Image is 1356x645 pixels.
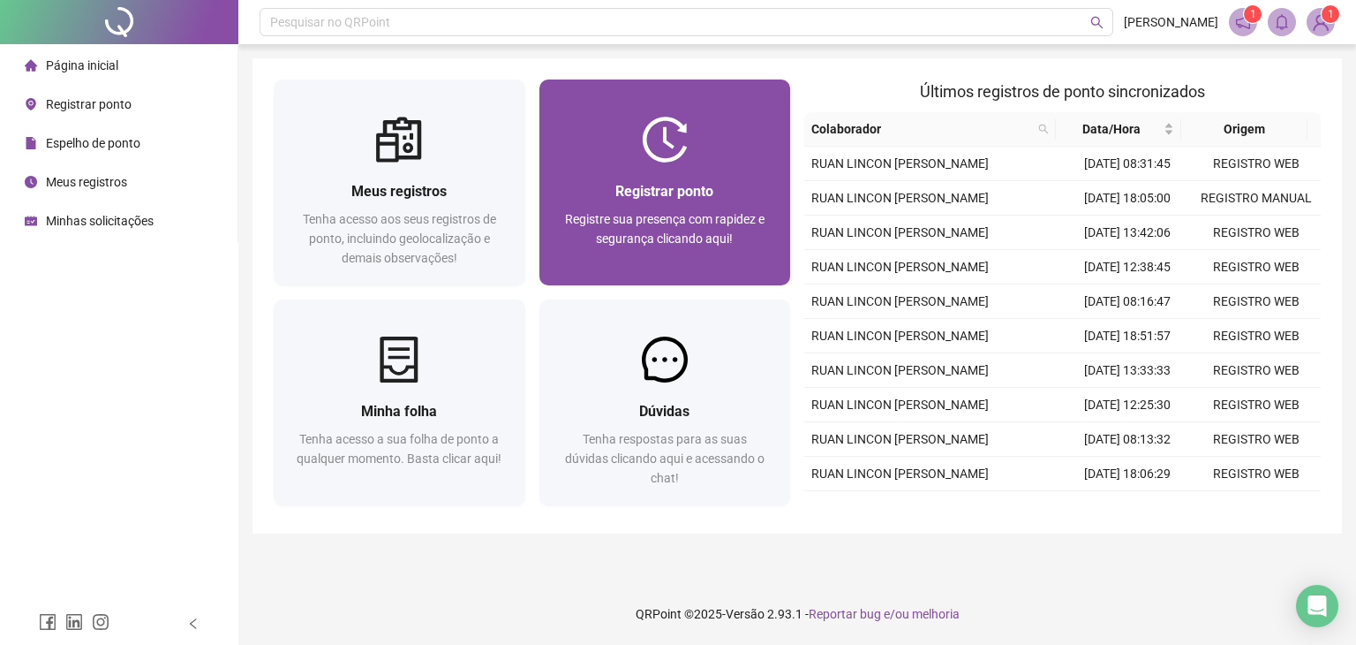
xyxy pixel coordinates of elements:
[615,183,713,200] span: Registrar ponto
[297,432,501,466] span: Tenha acesso a sua folha de ponto a qualquer momento. Basta clicar aqui!
[361,403,437,420] span: Minha folha
[811,329,989,343] span: RUAN LINCON [PERSON_NAME]
[39,613,56,631] span: facebook
[1124,12,1218,32] span: [PERSON_NAME]
[238,583,1356,645] footer: QRPoint © 2025 - 2.93.1 -
[1063,353,1192,388] td: [DATE] 13:33:33
[1063,319,1192,353] td: [DATE] 18:51:57
[565,212,765,246] span: Registre sua presença com rapidez e segurança clicando aqui!
[351,183,447,200] span: Meus registros
[920,82,1205,101] span: Últimos registros de ponto sincronizados
[1192,491,1321,526] td: REGISTRO WEB
[539,80,791,285] a: Registrar pontoRegistre sua presença com rapidez e segurança clicando aqui!
[726,607,765,621] span: Versão
[1192,422,1321,457] td: REGISTRO WEB
[639,403,689,420] span: Dúvidas
[187,618,200,630] span: left
[811,225,989,239] span: RUAN LINCON [PERSON_NAME]
[1063,388,1192,422] td: [DATE] 12:25:30
[811,119,1031,139] span: Colaborador
[1063,147,1192,181] td: [DATE] 08:31:45
[1235,14,1251,30] span: notification
[1296,585,1338,627] div: Open Intercom Messenger
[303,212,496,265] span: Tenha acesso aos seus registros de ponto, incluindo geolocalização e demais observações!
[811,260,989,274] span: RUAN LINCON [PERSON_NAME]
[811,467,989,481] span: RUAN LINCON [PERSON_NAME]
[1038,124,1049,134] span: search
[1181,112,1307,147] th: Origem
[1192,388,1321,422] td: REGISTRO WEB
[1035,116,1052,142] span: search
[811,398,989,412] span: RUAN LINCON [PERSON_NAME]
[25,137,37,149] span: file
[1063,285,1192,319] td: [DATE] 08:16:47
[274,80,525,285] a: Meus registrosTenha acesso aos seus registros de ponto, incluindo geolocalização e demais observa...
[1307,9,1334,35] img: 83907
[92,613,109,631] span: instagram
[1063,250,1192,285] td: [DATE] 12:38:45
[565,432,765,485] span: Tenha respostas para as suas dúvidas clicando aqui e acessando o chat!
[1192,457,1321,491] td: REGISTRO WEB
[46,58,118,72] span: Página inicial
[811,191,989,205] span: RUAN LINCON [PERSON_NAME]
[1192,250,1321,285] td: REGISTRO WEB
[65,613,83,631] span: linkedin
[1250,8,1256,20] span: 1
[1063,491,1192,526] td: [DATE] 13:23:33
[1328,8,1334,20] span: 1
[1192,147,1321,181] td: REGISTRO WEB
[25,98,37,110] span: environment
[1192,319,1321,353] td: REGISTRO WEB
[46,136,140,150] span: Espelho de ponto
[811,294,989,308] span: RUAN LINCON [PERSON_NAME]
[1322,5,1339,23] sup: Atualize o seu contato no menu Meus Dados
[274,300,525,505] a: Minha folhaTenha acesso a sua folha de ponto a qualquer momento. Basta clicar aqui!
[1056,112,1181,147] th: Data/Hora
[25,59,37,72] span: home
[46,175,127,189] span: Meus registros
[811,156,989,171] span: RUAN LINCON [PERSON_NAME]
[46,214,154,228] span: Minhas solicitações
[1090,16,1104,29] span: search
[809,607,960,621] span: Reportar bug e/ou melhoria
[811,363,989,377] span: RUAN LINCON [PERSON_NAME]
[1063,457,1192,491] td: [DATE] 18:06:29
[1192,353,1321,388] td: REGISTRO WEB
[1244,5,1262,23] sup: 1
[811,432,989,446] span: RUAN LINCON [PERSON_NAME]
[1063,422,1192,457] td: [DATE] 08:13:32
[25,215,37,227] span: schedule
[1192,285,1321,319] td: REGISTRO WEB
[1063,216,1192,250] td: [DATE] 13:42:06
[539,300,791,505] a: DúvidasTenha respostas para as suas dúvidas clicando aqui e acessando o chat!
[46,97,132,111] span: Registrar ponto
[1192,216,1321,250] td: REGISTRO WEB
[1063,119,1160,139] span: Data/Hora
[1063,181,1192,216] td: [DATE] 18:05:00
[1274,14,1290,30] span: bell
[25,176,37,188] span: clock-circle
[1192,181,1321,216] td: REGISTRO MANUAL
